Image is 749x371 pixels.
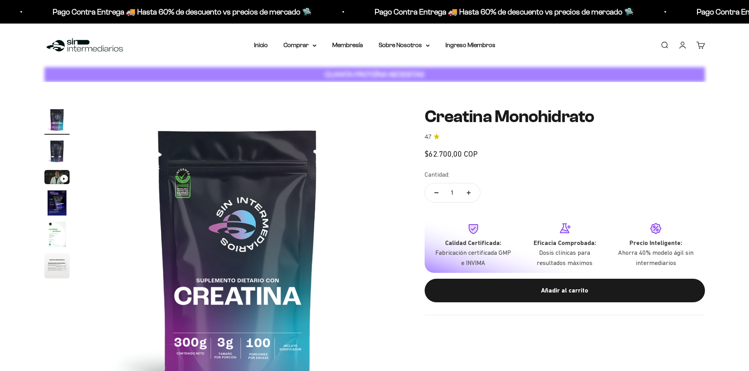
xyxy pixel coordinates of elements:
[44,222,70,247] img: Creatina Monohidrato
[457,183,480,202] button: Aumentar cantidad
[325,70,424,79] strong: CUANTA PROTEÍNA NECESITAS
[425,183,448,202] button: Reducir cantidad
[425,170,449,180] label: Cantidad:
[44,139,70,166] button: Ir al artículo 2
[44,190,70,216] img: Creatina Monohidrato
[254,42,268,48] a: Inicio
[51,5,310,18] p: Pago Contra Entrega 🚚 Hasta 60% de descuento vs precios de mercado 🛸
[425,107,705,126] h1: Creatina Monohidrato
[332,42,363,48] a: Membresía
[44,107,70,132] img: Creatina Monohidrato
[425,148,478,160] sale-price: $62.700,00 COP
[616,248,695,268] p: Ahorra 40% modelo ágil sin intermediarios
[425,133,431,141] span: 4.7
[629,239,682,247] strong: Precio Inteligente:
[283,40,317,50] summary: Comprar
[525,248,604,268] p: Dosis clínicas para resultados máximos
[379,40,430,50] summary: Sobre Nosotros
[434,248,513,268] p: Fabricación certificada GMP e INVIMA
[44,190,70,218] button: Ir al artículo 4
[425,133,705,141] a: 4.74.7 de 5.0 estrellas
[44,222,70,249] button: Ir al artículo 5
[373,5,632,18] p: Pago Contra Entrega 🚚 Hasta 60% de descuento vs precios de mercado 🛸
[425,279,705,302] button: Añadir al carrito
[445,239,501,247] strong: Calidad Certificada:
[44,139,70,164] img: Creatina Monohidrato
[44,253,70,281] button: Ir al artículo 6
[445,42,495,48] a: Ingreso Miembros
[44,253,70,278] img: Creatina Monohidrato
[440,285,689,296] div: Añadir al carrito
[534,239,596,247] strong: Eficacia Comprobada:
[44,107,70,135] button: Ir al artículo 1
[44,170,70,186] button: Ir al artículo 3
